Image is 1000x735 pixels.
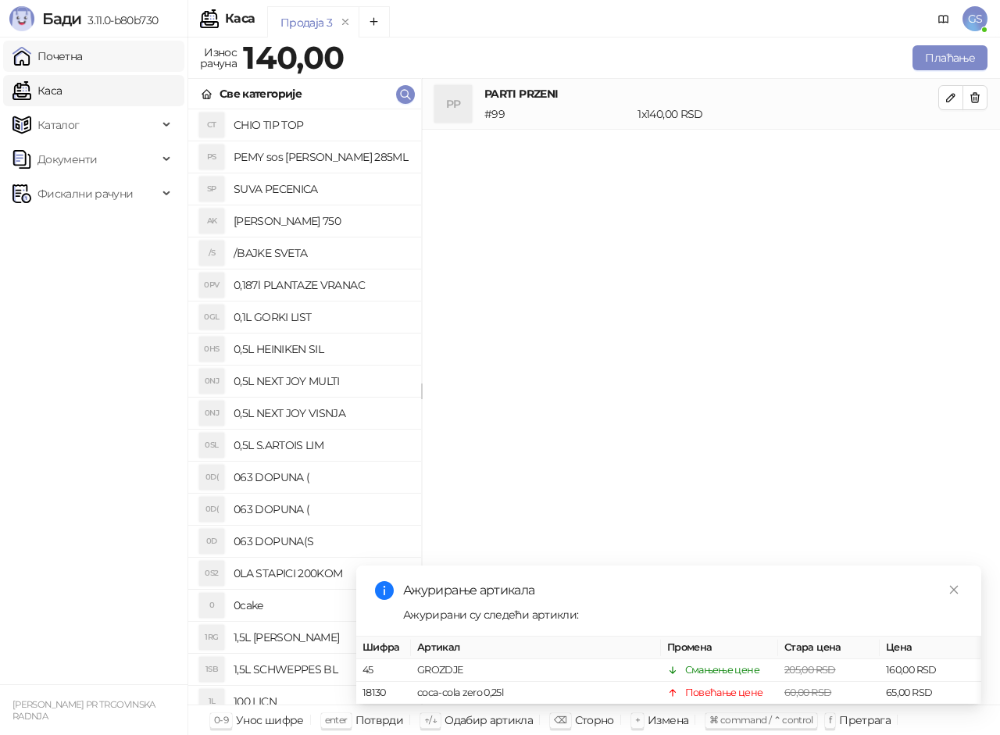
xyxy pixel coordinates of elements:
h4: 0,5L HEINIKEN SIL [234,337,409,362]
div: PS [199,145,224,169]
div: 1L [199,689,224,714]
div: Продаја 3 [280,14,332,31]
h4: 063 DOPUNA ( [234,497,409,522]
h4: 0LA STAPICI 200KOM [234,561,409,586]
div: 0NJ [199,401,224,426]
h4: PARTI PRZENI [484,85,938,102]
span: Фискални рачуни [37,178,133,209]
a: Почетна [12,41,83,72]
div: AK [199,209,224,234]
button: Add tab [359,6,390,37]
span: 205,00 RSD [784,664,836,676]
th: Промена [661,637,778,659]
div: Измена [648,710,688,730]
span: ↑/↓ [424,714,437,726]
div: Унос шифре [236,710,304,730]
div: 0D( [199,497,224,522]
span: Бади [42,9,81,28]
div: 1SB [199,657,224,682]
div: Сторно [575,710,614,730]
h4: PEMY sos [PERSON_NAME] 285ML [234,145,409,169]
span: ⌫ [554,714,566,726]
h4: /BAJKE SVETA [234,241,409,266]
div: 1 x 140,00 RSD [634,105,941,123]
td: coca-cola zero 0,25l [411,682,661,705]
div: grid [188,109,421,705]
a: Каса [12,75,62,106]
h4: 063 DOPUNA(S [234,529,409,554]
span: ⌘ command / ⌃ control [709,714,813,726]
span: 0-9 [214,714,228,726]
div: Ажурирање артикала [403,581,962,600]
div: Каса [225,12,255,25]
span: close [948,584,959,595]
span: 60,00 RSD [784,687,831,698]
div: SP [199,177,224,202]
a: Документација [931,6,956,31]
div: Потврди [355,710,404,730]
h4: SUVA PECENICA [234,177,409,202]
span: Документи [37,144,97,175]
span: + [635,714,640,726]
div: 0SL [199,433,224,458]
div: 0NJ [199,369,224,394]
span: enter [325,714,348,726]
div: # 99 [481,105,634,123]
h4: 0,5L NEXT JOY MULTI [234,369,409,394]
h4: 0,1L GORKI LIST [234,305,409,330]
h4: 1,5L [PERSON_NAME] [234,625,409,650]
button: Плаћање [912,45,987,70]
div: Смањење цене [685,662,759,678]
div: PP [434,85,472,123]
div: 0S2 [199,561,224,586]
div: Износ рачуна [197,42,240,73]
h4: 0,187l PLANTAZE VRANAC [234,273,409,298]
td: 18130 [356,682,411,705]
h4: 1,5L SCHWEPPES BL [234,657,409,682]
span: f [829,714,831,726]
div: 0 [199,593,224,618]
h4: [PERSON_NAME] 750 [234,209,409,234]
th: Цена [880,637,981,659]
h4: 063 DOPUNA ( [234,465,409,490]
th: Стара цена [778,637,880,659]
th: Шифра [356,637,411,659]
td: 45 [356,659,411,682]
div: 1RG [199,625,224,650]
td: 160,00 RSD [880,659,981,682]
span: 3.11.0-b80b730 [81,13,158,27]
td: 65,00 RSD [880,682,981,705]
span: Каталог [37,109,80,141]
div: Ажурирани су следећи артикли: [403,606,962,623]
div: 0PV [199,273,224,298]
div: Све категорије [220,85,302,102]
div: Претрага [839,710,891,730]
strong: 140,00 [243,38,344,77]
h4: CHIO TIP TOP [234,112,409,137]
div: 0D( [199,465,224,490]
div: CT [199,112,224,137]
th: Артикал [411,637,661,659]
button: remove [335,16,355,29]
div: /S [199,241,224,266]
h4: 0,5L NEXT JOY VISNJA [234,401,409,426]
div: 0HS [199,337,224,362]
div: 0GL [199,305,224,330]
div: Повећање цене [685,685,763,701]
h4: 100 LICN [234,689,409,714]
h4: 0cake [234,593,409,618]
div: 0D [199,529,224,554]
td: GROZDJE [411,659,661,682]
span: GS [962,6,987,31]
span: info-circle [375,581,394,600]
div: Одабир артикла [445,710,533,730]
small: [PERSON_NAME] PR TRGOVINSKA RADNJA [12,699,155,722]
h4: 0,5L S.ARTOIS LIM [234,433,409,458]
img: Logo [9,6,34,31]
a: Close [945,581,962,598]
